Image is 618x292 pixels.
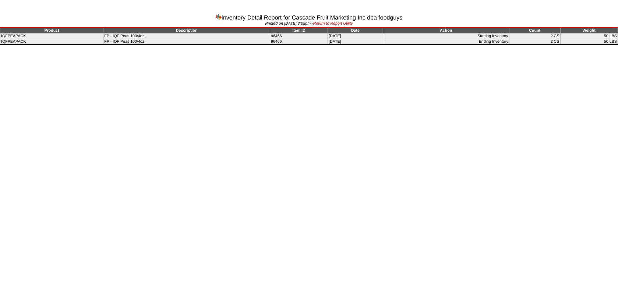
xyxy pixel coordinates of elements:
td: 96466 [270,39,328,45]
td: Action [383,28,509,34]
td: [DATE] [328,34,383,39]
td: Description [103,28,270,34]
td: 50 LBS [560,39,618,45]
td: Ending Inventory [383,39,509,45]
td: Item ID [270,28,328,34]
td: IQFPEAPACK [0,39,103,45]
img: graph.gif [216,14,222,20]
td: Count [509,28,560,34]
td: FP - IQF Peas 100/4oz. [103,39,270,45]
td: 50 LBS [560,34,618,39]
a: Return to Report Utility [313,21,353,26]
td: 2 CS [509,34,560,39]
td: Product [0,28,103,34]
td: FP - IQF Peas 100/4oz. [103,34,270,39]
td: 96466 [270,34,328,39]
td: IQFPEAPACK [0,34,103,39]
td: Date [328,28,383,34]
td: 2 CS [509,39,560,45]
td: [DATE] [328,39,383,45]
td: Weight [560,28,618,34]
td: Starting Inventory [383,34,509,39]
